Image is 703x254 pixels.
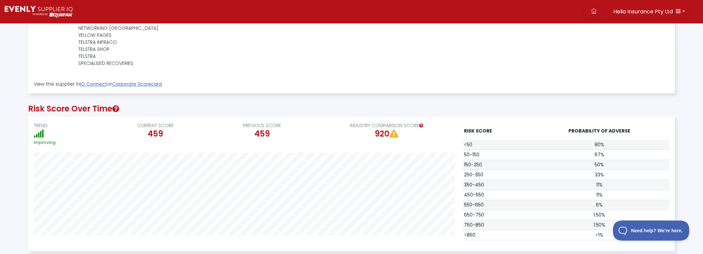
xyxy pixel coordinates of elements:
td: 350-450 [463,180,529,190]
a: IQ Connect [80,81,107,87]
h2: 459 [105,129,206,139]
td: Business Name(s) [34,10,77,73]
li: TELSTRA [77,53,158,60]
td: 67% [529,150,669,160]
div: 920 [318,129,455,139]
td: <50 [463,140,529,150]
iframe: Toggle Customer Support [613,221,690,241]
th: RISK SCORE [463,122,529,140]
td: 50% [529,160,669,170]
td: 50-150 [463,150,529,160]
td: 1.50% [529,210,669,220]
td: 450-550 [463,190,529,200]
th: PROBABILITY OF ADVERSE [529,122,669,140]
td: 250-350 [463,170,529,180]
small: Improving [34,140,56,145]
span: Helia Insurance Pty Ltd [613,8,673,15]
td: 550-650 [463,200,529,210]
li: TELSTRA INFRACO [77,39,158,46]
td: 1.50% [529,220,669,230]
td: 150-250 [463,160,529,170]
p: TREND [34,122,99,129]
td: 11% [529,180,669,190]
img: Supply Predict [5,6,73,17]
td: 6% [529,200,669,210]
td: >850 [463,230,529,240]
li: YELLOW PAGES [77,32,158,39]
td: 750-850 [463,220,529,230]
li: NETWORKING [GEOGRAPHIC_DATA] [77,25,158,32]
p: View this supplier in or [34,81,669,88]
a: Corporate Scorecard [112,81,162,87]
p: PREVIOUS SCORE [212,122,313,129]
button: Helia Insurance Pty Ltd [606,5,689,18]
td: 33% [529,170,669,180]
li: TELSTRA SHOP [77,46,158,53]
p: INDUSTRY COMPARISON SCORE [318,122,455,129]
td: 650-750 [463,210,529,220]
td: <1% [529,230,669,240]
td: 11% [529,190,669,200]
li: SPECIALISED RECOVERIES [77,60,158,67]
h2: 459 [212,129,313,139]
h2: Risk Score Over Time [28,104,675,114]
td: 80% [529,140,669,150]
p: CURRENT SCORE [105,122,206,129]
